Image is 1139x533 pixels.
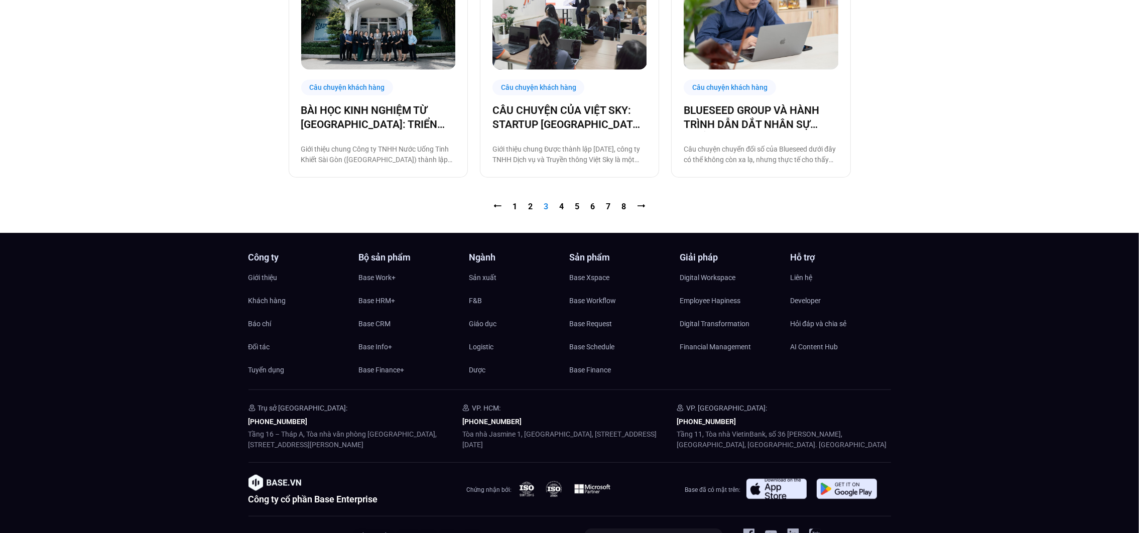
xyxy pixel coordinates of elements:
h4: Hỗ trợ [791,253,891,262]
a: Base CRM [359,316,459,331]
a: Dược [469,362,570,377]
a: Base Request [570,316,670,331]
span: Giới thiệu [248,270,278,285]
a: Digital Transformation [680,316,781,331]
a: BLUESEED GROUP VÀ HÀNH TRÌNH DẪN DẮT NHÂN SỰ TRIỂN KHAI CÔNG NGHỆ [684,103,838,131]
p: Tầng 16 – Tháp A, Tòa nhà văn phòng [GEOGRAPHIC_DATA], [STREET_ADDRESS][PERSON_NAME] [248,429,463,450]
a: Base Info+ [359,339,459,354]
span: AI Content Hub [791,339,838,354]
a: 8 [622,202,626,211]
div: Câu chuyện khách hàng [684,80,776,95]
div: Câu chuyện khách hàng [301,80,394,95]
span: Sản xuất [469,270,497,285]
a: CÂU CHUYỆN CỦA VIỆT SKY: STARTUP [GEOGRAPHIC_DATA] SỐ HOÁ NGAY TỪ KHI CHỈ CÓ 5 NHÂN SỰ [492,103,647,131]
span: Đối tác [248,339,270,354]
p: Giới thiệu chung Được thành lập [DATE], công ty TNHH Dịch vụ và Truyền thông Việt Sky là một agen... [492,144,647,165]
span: Khách hàng [248,293,286,308]
span: Base Xspace [570,270,610,285]
span: Base Schedule [570,339,615,354]
a: AI Content Hub [791,339,891,354]
span: Base Workflow [570,293,616,308]
p: Câu chuyện chuyển đổi số của Blueseed dưới đây có thể không còn xa lạ, nhưng thực tế cho thấy nó ... [684,144,838,165]
a: 6 [591,202,595,211]
span: Base Finance [570,362,611,377]
a: Liên hệ [791,270,891,285]
a: ⭢ [638,202,646,211]
p: Tầng 11, Tòa nhà VietinBank, số 36 [PERSON_NAME], [GEOGRAPHIC_DATA], [GEOGRAPHIC_DATA]. [GEOGRAPH... [677,429,891,450]
a: Giáo dục [469,316,570,331]
h4: Ngành [469,253,570,262]
span: Base Finance+ [359,362,405,377]
a: Employee Hapiness [680,293,781,308]
a: Base Work+ [359,270,459,285]
span: Digital Workspace [680,270,736,285]
a: ⭠ [494,202,502,211]
span: Dược [469,362,486,377]
p: Giới thiệu chung Công ty TNHH Nước Uống Tinh Khiết Sài Gòn ([GEOGRAPHIC_DATA]) thành lập [DATE] b... [301,144,455,165]
span: Digital Transformation [680,316,750,331]
span: Logistic [469,339,494,354]
a: Base Finance [570,362,670,377]
a: Logistic [469,339,570,354]
h4: Giải pháp [680,253,781,262]
span: Base Work+ [359,270,396,285]
a: [PHONE_NUMBER] [677,418,736,426]
span: Base Request [570,316,612,331]
h4: Sản phẩm [570,253,670,262]
a: 4 [560,202,564,211]
h4: Công ty [248,253,349,262]
a: [PHONE_NUMBER] [248,418,308,426]
a: [PHONE_NUMBER] [462,418,522,426]
a: Hỏi đáp và chia sẻ [791,316,891,331]
span: Base đã có mặt trên: [685,486,740,493]
p: Tòa nhà Jasmine 1, [GEOGRAPHIC_DATA], [STREET_ADDRESS][DATE] [462,429,677,450]
a: Base Xspace [570,270,670,285]
a: BÀI HỌC KINH NGHIỆM TỪ [GEOGRAPHIC_DATA]: TRIỂN KHAI CÔNG NGHỆ CHO BA THẾ HỆ NHÂN SỰ [301,103,455,131]
span: Hỏi đáp và chia sẻ [791,316,847,331]
span: Giáo dục [469,316,497,331]
span: Chứng nhận bởi: [466,486,512,493]
h4: Bộ sản phẩm [359,253,459,262]
a: 1 [513,202,518,211]
a: Báo chí [248,316,349,331]
span: Liên hệ [791,270,813,285]
a: Base HRM+ [359,293,459,308]
a: Giới thiệu [248,270,349,285]
span: Financial Management [680,339,751,354]
a: 5 [575,202,580,211]
span: Tuyển dụng [248,362,285,377]
span: F&B [469,293,482,308]
a: Sản xuất [469,270,570,285]
a: Khách hàng [248,293,349,308]
span: Base HRM+ [359,293,396,308]
span: Base Info+ [359,339,393,354]
a: Digital Workspace [680,270,781,285]
a: F&B [469,293,570,308]
span: 3 [544,202,549,211]
span: Báo chí [248,316,272,331]
span: Trụ sở [GEOGRAPHIC_DATA]: [258,404,348,412]
a: Base Schedule [570,339,670,354]
a: Base Workflow [570,293,670,308]
span: Developer [791,293,821,308]
span: VP. [GEOGRAPHIC_DATA]: [686,404,767,412]
nav: Pagination [289,201,851,213]
span: Base CRM [359,316,391,331]
a: 2 [529,202,533,211]
span: Employee Hapiness [680,293,741,308]
span: VP. HCM: [472,404,500,412]
a: Financial Management [680,339,781,354]
a: Đối tác [248,339,349,354]
img: image-1.png [248,475,301,491]
h2: Công ty cổ phần Base Enterprise [248,495,378,504]
div: Câu chuyện khách hàng [492,80,585,95]
a: Tuyển dụng [248,362,349,377]
a: 7 [606,202,611,211]
a: Base Finance+ [359,362,459,377]
a: Developer [791,293,891,308]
